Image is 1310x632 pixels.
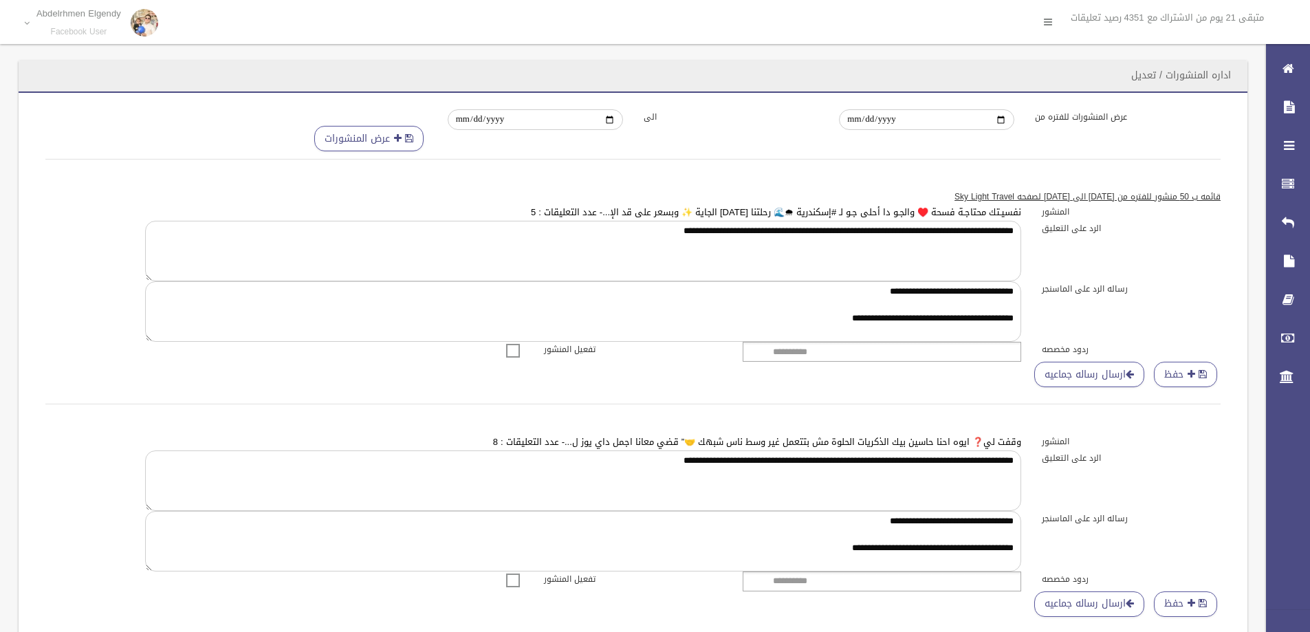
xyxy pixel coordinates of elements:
[534,342,733,357] label: تفعيل المنشور
[954,189,1221,204] u: قائمه ب 50 منشور للفتره من [DATE] الى [DATE] لصفحه Sky Light Travel
[1031,511,1231,526] label: رساله الرد على الماسنجر
[493,433,1021,450] a: وقفت لي❓ ايوه احنا حاسين بيك الذكريات الحلوة مش بتتعمل غير وسط ناس شبهك 🤝” قضي معانا اجمل داي يوز...
[1154,591,1217,617] button: حفظ
[534,571,733,587] label: تفعيل المنشور
[36,27,121,37] small: Facebook User
[1154,362,1217,387] button: حفظ
[1034,362,1144,387] a: ارسال رساله جماعيه
[36,8,121,19] p: Abdelrhmen Elgendy
[1031,434,1231,449] label: المنشور
[1031,450,1231,466] label: الرد على التعليق
[314,126,424,151] button: عرض المنشورات
[1031,221,1231,236] label: الرد على التعليق
[1025,109,1221,124] label: عرض المنشورات للفتره من
[1034,591,1144,617] a: ارسال رساله جماعيه
[1115,62,1247,89] header: اداره المنشورات / تعديل
[531,204,1021,221] a: نفسيـتك محتاجـة فسحة ♥️ والجـو دا أحلى جـو لـ #إسكندرية 🌧🌊 رحلتنا [DATE] الجاية ✨ وبسعر على قد ال...
[633,109,829,124] label: الى
[1031,342,1231,357] label: ردود مخصصه
[1031,204,1231,219] label: المنشور
[1031,281,1231,296] label: رساله الرد على الماسنجر
[1031,571,1231,587] label: ردود مخصصه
